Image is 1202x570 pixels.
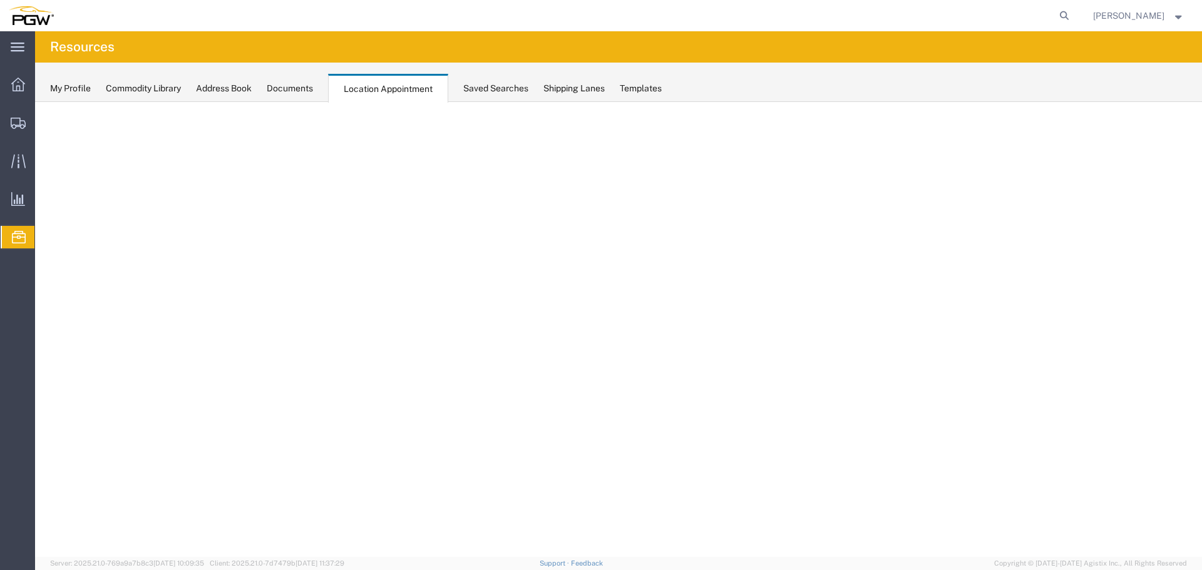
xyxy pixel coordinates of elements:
[1092,8,1185,23] button: [PERSON_NAME]
[50,31,115,63] h4: Resources
[267,82,313,95] div: Documents
[571,559,603,567] a: Feedback
[196,82,252,95] div: Address Book
[540,559,571,567] a: Support
[153,559,204,567] span: [DATE] 10:09:35
[35,102,1202,557] iframe: FS Legacy Container
[295,559,344,567] span: [DATE] 11:37:29
[994,558,1187,569] span: Copyright © [DATE]-[DATE] Agistix Inc., All Rights Reserved
[1093,9,1164,23] span: Phillip Thornton
[50,559,204,567] span: Server: 2025.21.0-769a9a7b8c3
[620,82,662,95] div: Templates
[543,82,605,95] div: Shipping Lanes
[50,82,91,95] div: My Profile
[210,559,344,567] span: Client: 2025.21.0-7d7479b
[9,6,54,25] img: logo
[463,82,528,95] div: Saved Searches
[328,74,448,103] div: Location Appointment
[106,82,181,95] div: Commodity Library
